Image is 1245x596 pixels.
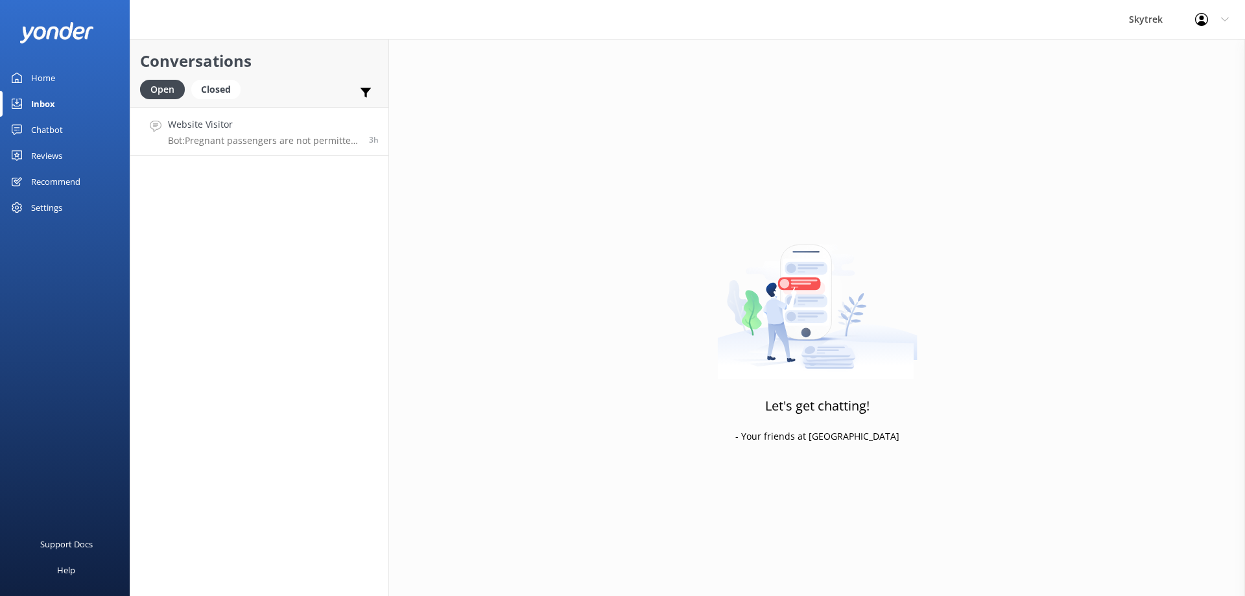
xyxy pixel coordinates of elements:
[31,117,63,143] div: Chatbot
[140,49,379,73] h2: Conversations
[31,195,62,221] div: Settings
[19,22,94,43] img: yonder-white-logo.png
[40,531,93,557] div: Support Docs
[717,217,918,379] img: artwork of a man stealing a conversation from at giant smartphone
[765,396,870,416] h3: Let's get chatting!
[130,107,388,156] a: Website VisitorBot:Pregnant passengers are not permitted to participate in hang gliding.3h
[369,134,379,145] span: Aug 30 2025 11:37am (UTC +12:00) Pacific/Auckland
[140,80,185,99] div: Open
[31,143,62,169] div: Reviews
[140,82,191,96] a: Open
[57,557,75,583] div: Help
[31,65,55,91] div: Home
[168,135,359,147] p: Bot: Pregnant passengers are not permitted to participate in hang gliding.
[191,82,247,96] a: Closed
[191,80,241,99] div: Closed
[31,169,80,195] div: Recommend
[31,91,55,117] div: Inbox
[168,117,359,132] h4: Website Visitor
[735,429,899,444] p: - Your friends at [GEOGRAPHIC_DATA]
